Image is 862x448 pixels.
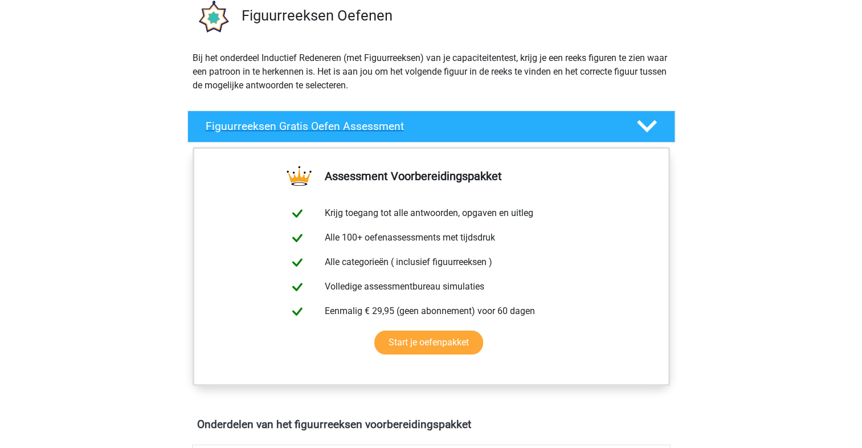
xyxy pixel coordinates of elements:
[183,111,680,142] a: Figuurreeksen Gratis Oefen Assessment
[197,418,665,431] h4: Onderdelen van het figuurreeksen voorbereidingspakket
[193,51,670,92] p: Bij het onderdeel Inductief Redeneren (met Figuurreeksen) van je capaciteitentest, krijg je een r...
[374,331,483,355] a: Start je oefenpakket
[242,7,666,25] h3: Figuurreeksen Oefenen
[206,120,618,133] h4: Figuurreeksen Gratis Oefen Assessment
